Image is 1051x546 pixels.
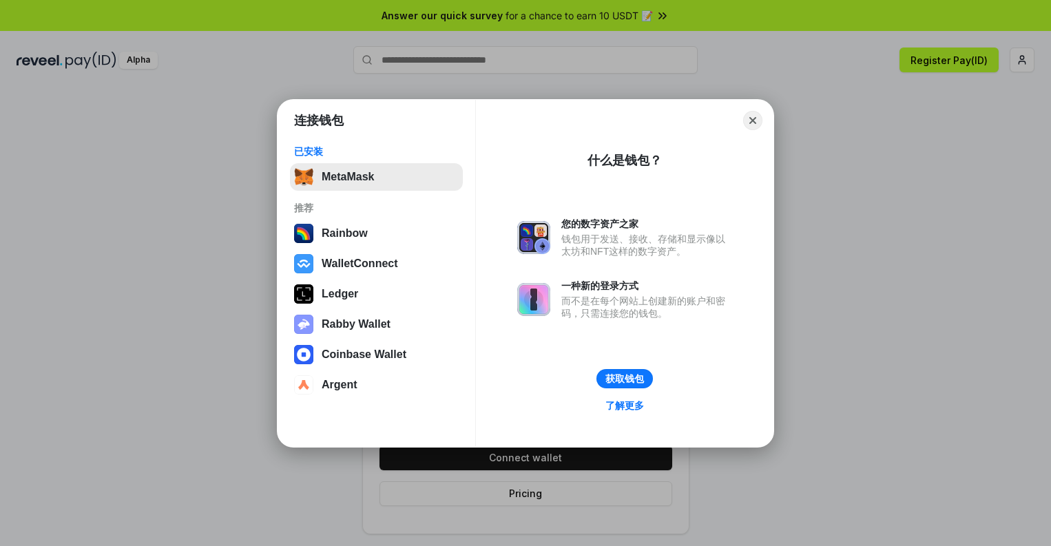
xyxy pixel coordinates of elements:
button: Close [743,111,762,130]
button: Coinbase Wallet [290,341,463,368]
img: svg+xml,%3Csvg%20xmlns%3D%22http%3A%2F%2Fwww.w3.org%2F2000%2Fsvg%22%20fill%3D%22none%22%20viewBox... [294,315,313,334]
img: svg+xml,%3Csvg%20width%3D%2228%22%20height%3D%2228%22%20viewBox%3D%220%200%2028%2028%22%20fill%3D... [294,345,313,364]
img: svg+xml,%3Csvg%20xmlns%3D%22http%3A%2F%2Fwww.w3.org%2F2000%2Fsvg%22%20fill%3D%22none%22%20viewBox... [517,221,550,254]
div: 您的数字资产之家 [561,218,732,230]
button: Ledger [290,280,463,308]
h1: 连接钱包 [294,112,344,129]
img: svg+xml,%3Csvg%20width%3D%22120%22%20height%3D%22120%22%20viewBox%3D%220%200%20120%20120%22%20fil... [294,224,313,243]
div: 一种新的登录方式 [561,280,732,292]
div: 什么是钱包？ [587,152,662,169]
div: 推荐 [294,202,459,214]
div: 钱包用于发送、接收、存储和显示像以太坊和NFT这样的数字资产。 [561,233,732,258]
img: svg+xml,%3Csvg%20fill%3D%22none%22%20height%3D%2233%22%20viewBox%3D%220%200%2035%2033%22%20width%... [294,167,313,187]
div: 而不是在每个网站上创建新的账户和密码，只需连接您的钱包。 [561,295,732,319]
div: Argent [322,379,357,391]
button: WalletConnect [290,250,463,277]
button: Argent [290,371,463,399]
button: 获取钱包 [596,369,653,388]
div: 获取钱包 [605,372,644,385]
div: WalletConnect [322,258,398,270]
div: MetaMask [322,171,374,183]
div: Ledger [322,288,358,300]
div: Coinbase Wallet [322,348,406,361]
img: svg+xml,%3Csvg%20xmlns%3D%22http%3A%2F%2Fwww.w3.org%2F2000%2Fsvg%22%20fill%3D%22none%22%20viewBox... [517,283,550,316]
div: 了解更多 [605,399,644,412]
img: svg+xml,%3Csvg%20width%3D%2228%22%20height%3D%2228%22%20viewBox%3D%220%200%2028%2028%22%20fill%3D... [294,254,313,273]
img: svg+xml,%3Csvg%20xmlns%3D%22http%3A%2F%2Fwww.w3.org%2F2000%2Fsvg%22%20width%3D%2228%22%20height%3... [294,284,313,304]
button: Rabby Wallet [290,311,463,338]
div: 已安装 [294,145,459,158]
img: svg+xml,%3Csvg%20width%3D%2228%22%20height%3D%2228%22%20viewBox%3D%220%200%2028%2028%22%20fill%3D... [294,375,313,395]
div: Rabby Wallet [322,318,391,330]
div: Rainbow [322,227,368,240]
button: MetaMask [290,163,463,191]
button: Rainbow [290,220,463,247]
a: 了解更多 [597,397,652,414]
